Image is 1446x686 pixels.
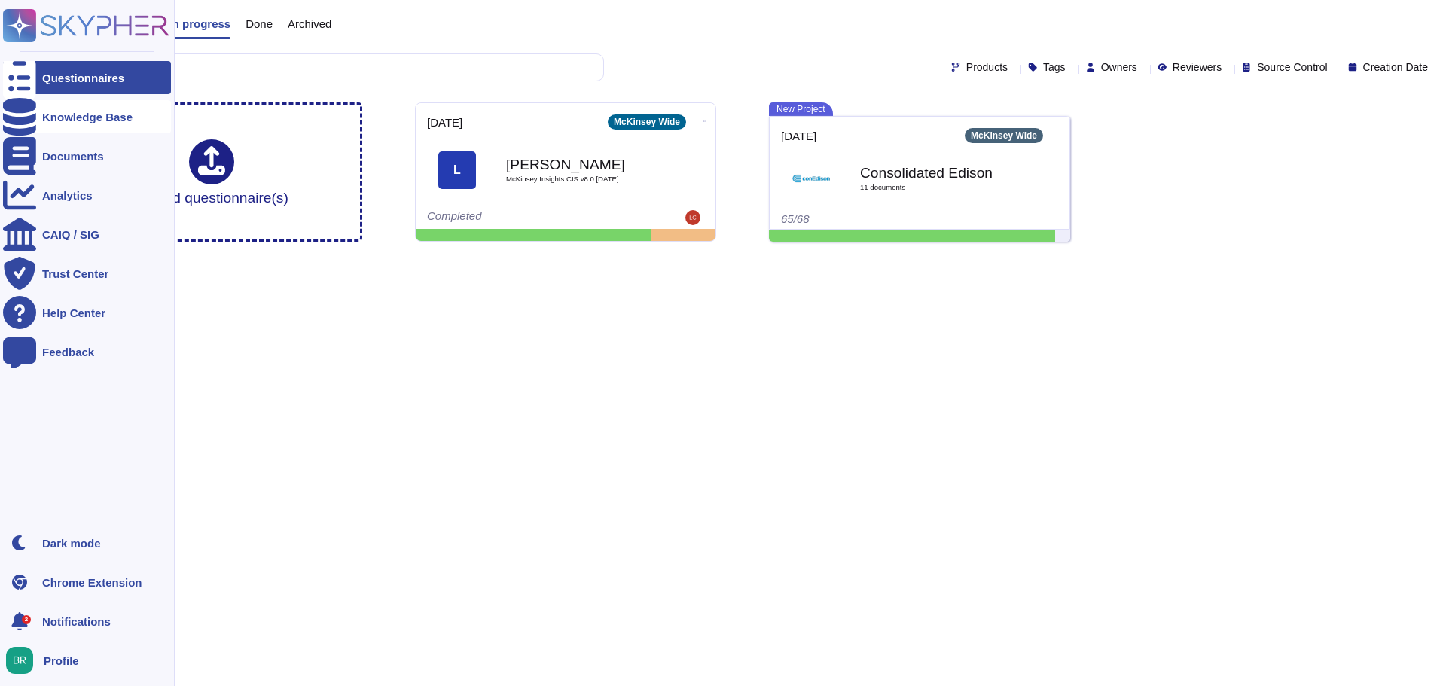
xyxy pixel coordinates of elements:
[860,166,1011,180] b: Consolidated Edison
[781,130,816,142] span: [DATE]
[42,307,105,319] div: Help Center
[965,128,1043,143] div: McKinsey Wide
[3,139,171,172] a: Documents
[438,151,476,189] div: L
[685,210,700,225] img: user
[966,62,1008,72] span: Products
[42,577,142,588] div: Chrome Extension
[608,114,686,130] div: McKinsey Wide
[42,72,124,84] div: Questionnaires
[1363,62,1428,72] span: Creation Date
[169,18,230,29] span: In progress
[42,538,101,549] div: Dark mode
[42,346,94,358] div: Feedback
[506,175,657,183] span: McKinsey Insights CIS v8.0 [DATE]
[59,54,603,81] input: Search by keywords
[3,566,171,599] a: Chrome Extension
[1101,62,1137,72] span: Owners
[3,178,171,212] a: Analytics
[42,616,111,627] span: Notifications
[42,111,133,123] div: Knowledge Base
[860,184,1011,191] span: 11 document s
[135,139,288,205] div: Upload questionnaire(s)
[3,100,171,133] a: Knowledge Base
[42,190,93,201] div: Analytics
[1257,62,1327,72] span: Source Control
[506,157,657,172] b: [PERSON_NAME]
[3,218,171,251] a: CAIQ / SIG
[3,644,44,677] button: user
[3,257,171,290] a: Trust Center
[22,615,31,624] div: 2
[246,18,273,29] span: Done
[42,229,99,240] div: CAIQ / SIG
[3,61,171,94] a: Questionnaires
[427,117,462,128] span: [DATE]
[781,212,810,225] span: 65/68
[792,160,830,197] img: Logo
[3,296,171,329] a: Help Center
[44,655,79,666] span: Profile
[3,335,171,368] a: Feedback
[288,18,331,29] span: Archived
[42,268,108,279] div: Trust Center
[427,210,612,225] div: Completed
[1043,62,1066,72] span: Tags
[769,102,833,116] span: New Project
[6,647,33,674] img: user
[42,151,104,162] div: Documents
[1173,62,1222,72] span: Reviewers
